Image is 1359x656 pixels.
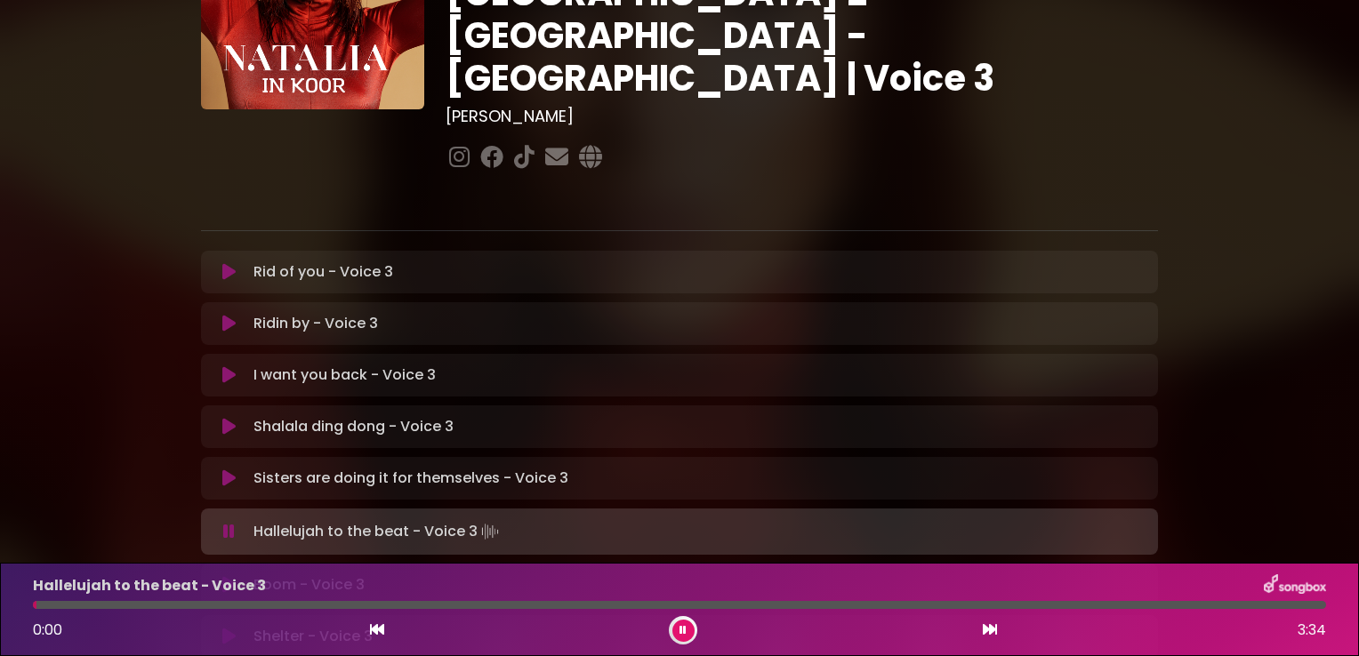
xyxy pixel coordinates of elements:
[253,261,393,283] p: Rid of you - Voice 3
[253,519,503,544] p: Hallelujah to the beat - Voice 3
[446,107,1158,126] h3: [PERSON_NAME]
[478,519,503,544] img: waveform4.gif
[253,313,378,334] p: Ridin by - Voice 3
[1264,574,1326,597] img: songbox-logo-white.png
[253,468,568,489] p: Sisters are doing it for themselves - Voice 3
[253,416,454,437] p: Shalala ding dong - Voice 3
[33,620,62,640] span: 0:00
[253,364,436,386] p: I want you back - Voice 3
[1298,620,1326,641] span: 3:34
[33,575,266,596] p: Hallelujah to the beat - Voice 3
